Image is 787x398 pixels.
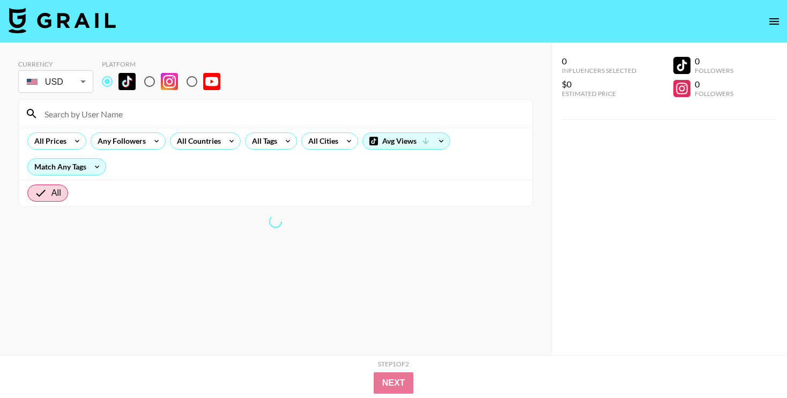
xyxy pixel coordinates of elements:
button: Next [374,372,414,394]
span: All [51,187,61,200]
img: Grail Talent [9,8,116,33]
div: 0 [695,56,733,67]
div: Currency [18,60,93,68]
span: Refreshing lists, bookers, clients, countries, tags, cities, talent, talent... [267,213,284,230]
div: Followers [695,90,733,98]
button: open drawer [763,11,785,32]
input: Search by User Name [38,105,526,122]
div: Influencers Selected [562,67,636,75]
div: Avg Views [363,133,450,149]
div: All Countries [170,133,223,149]
img: TikTok [118,73,136,90]
img: Instagram [161,73,178,90]
div: Step 1 of 2 [378,360,409,368]
div: Any Followers [91,133,148,149]
img: YouTube [203,73,220,90]
div: 0 [695,79,733,90]
div: All Tags [246,133,279,149]
div: All Prices [28,133,69,149]
div: 0 [562,56,636,67]
div: Match Any Tags [28,159,106,175]
iframe: Drift Widget Chat Controller [733,344,774,385]
div: Platform [102,60,229,68]
div: All Cities [302,133,340,149]
div: Followers [695,67,733,75]
div: USD [20,72,91,91]
div: $0 [562,79,636,90]
div: Estimated Price [562,90,636,98]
